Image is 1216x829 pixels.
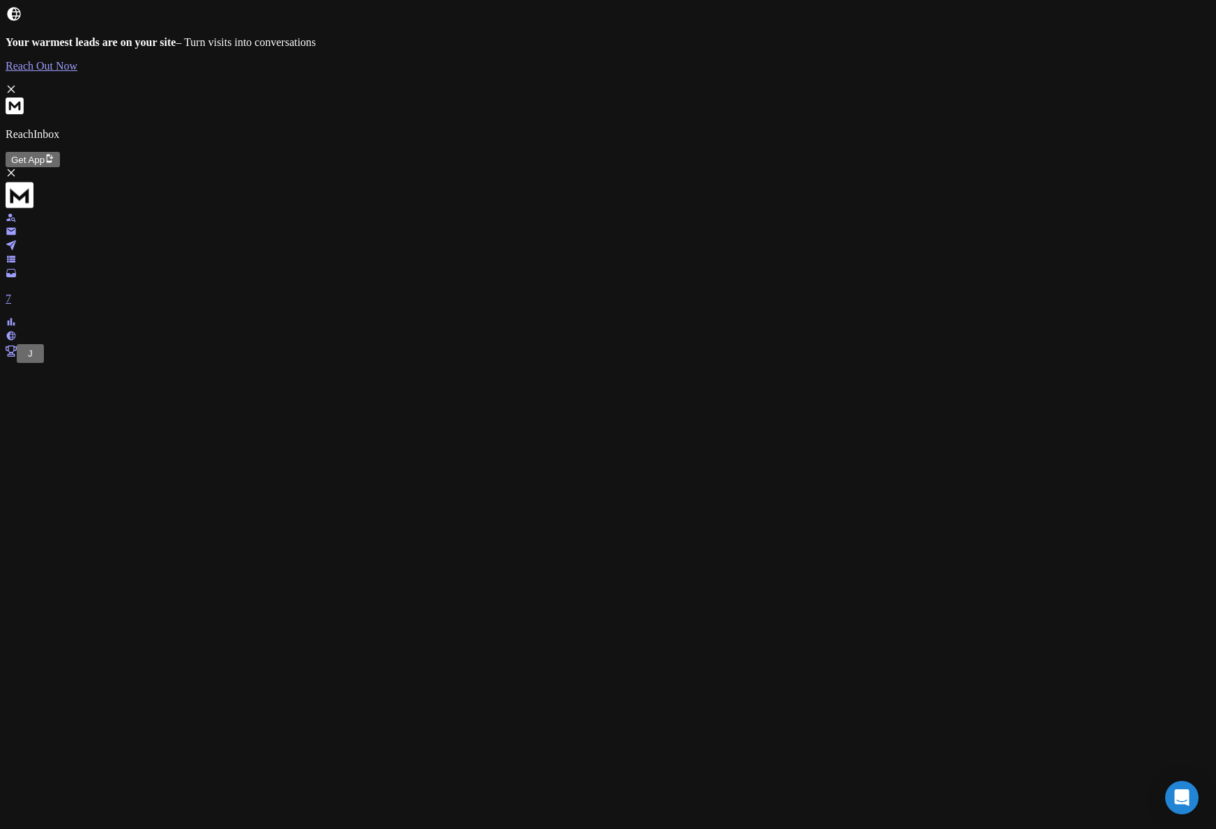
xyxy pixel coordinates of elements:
div: Open Intercom Messenger [1165,781,1199,814]
span: J [28,348,33,359]
p: ReachInbox [6,128,1210,141]
button: J [22,346,38,361]
p: – Turn visits into conversations [6,36,1210,49]
p: 7 [6,293,1210,305]
button: J [17,344,44,363]
a: 7 [6,269,1210,305]
img: logo [6,181,33,209]
button: Get App [6,152,60,167]
strong: Your warmest leads are on your site [6,36,176,48]
a: Reach Out Now [6,60,1210,72]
